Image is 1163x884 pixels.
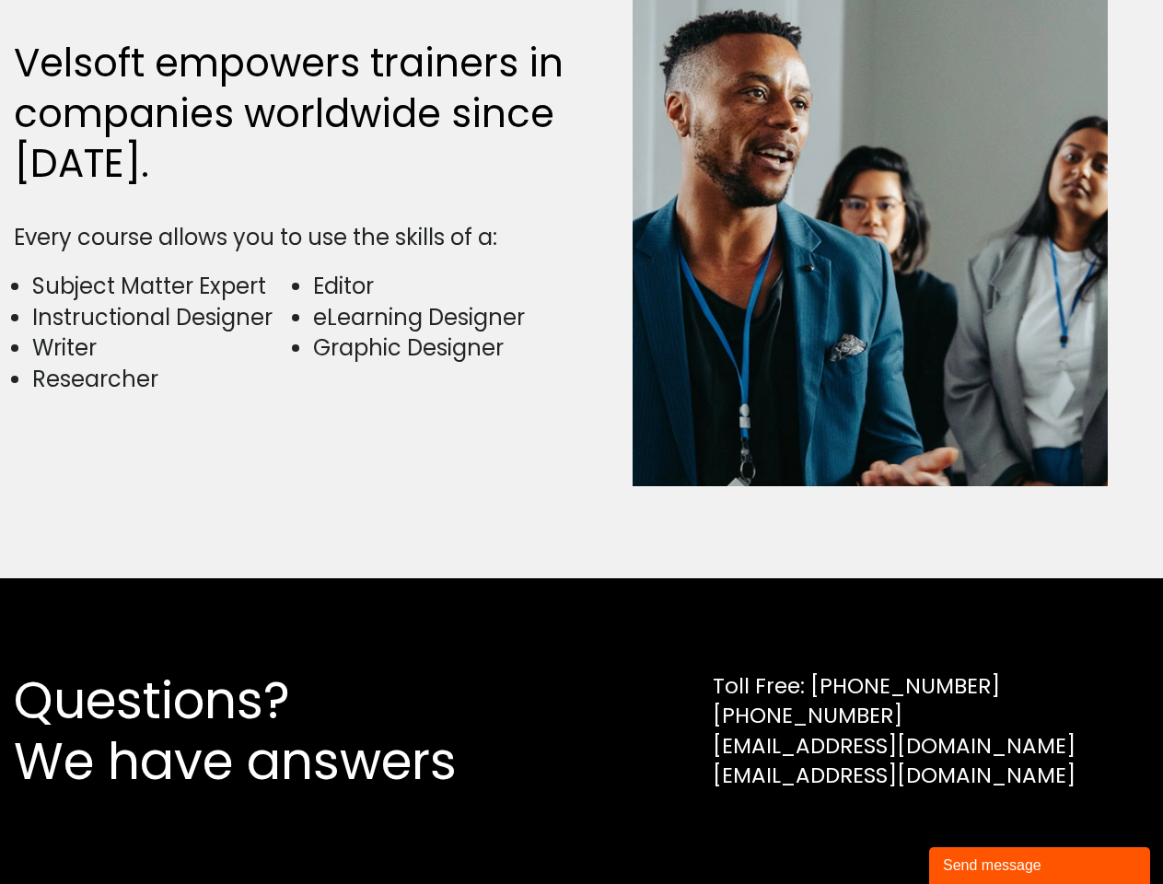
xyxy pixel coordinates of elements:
[313,332,572,364] li: Graphic Designer
[32,302,291,333] li: Instructional Designer
[14,39,573,190] h2: Velsoft empowers trainers in companies worldwide since [DATE].
[32,271,291,302] li: Subject Matter Expert
[313,302,572,333] li: eLearning Designer
[14,670,523,792] h2: Questions? We have answers
[713,671,1076,790] div: Toll Free: [PHONE_NUMBER] [PHONE_NUMBER] [EMAIL_ADDRESS][DOMAIN_NAME] [EMAIL_ADDRESS][DOMAIN_NAME]
[929,843,1154,884] iframe: chat widget
[313,271,572,302] li: Editor
[32,364,291,395] li: Researcher
[32,332,291,364] li: Writer
[14,222,573,253] div: Every course allows you to use the skills of a:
